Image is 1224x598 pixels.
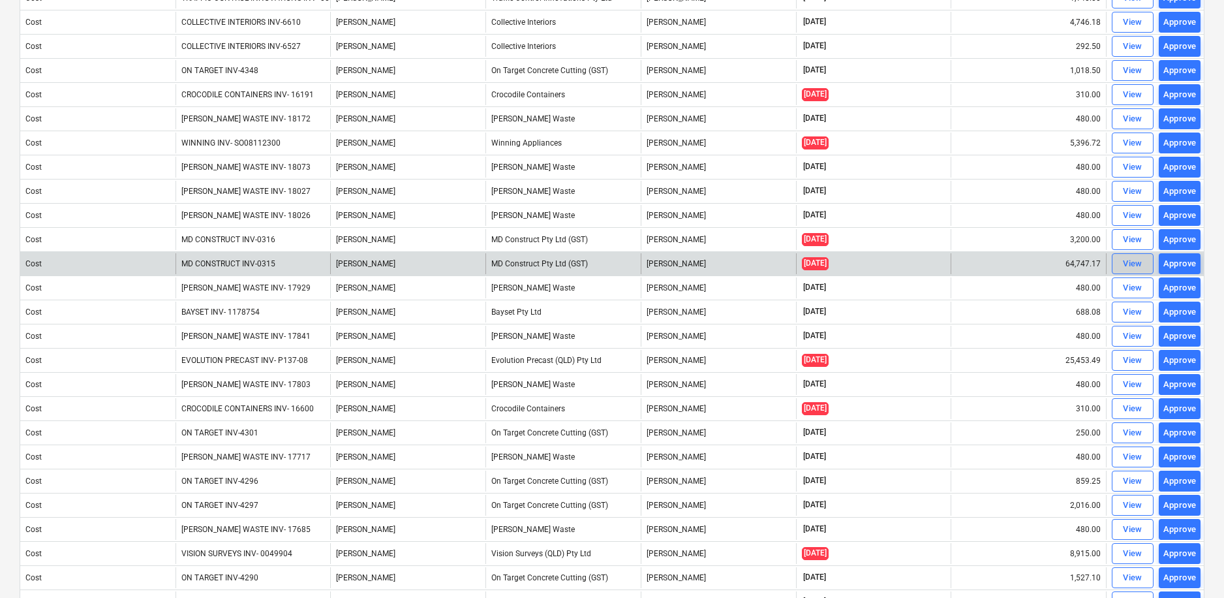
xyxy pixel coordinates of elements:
[1159,422,1201,443] button: Approve
[25,211,42,220] div: Cost
[336,501,395,510] span: Della Rosa
[802,210,827,221] span: [DATE]
[1123,401,1142,417] div: View
[1159,205,1201,226] button: Approve
[1159,12,1201,33] button: Approve
[485,302,641,323] div: Bayset Pty Ltd
[181,18,301,27] div: COLLECTIVE INTERIORS INV-6610
[336,235,395,244] span: Della Rosa
[1123,257,1142,272] div: View
[1123,474,1142,489] div: View
[1123,546,1142,561] div: View
[485,374,641,395] div: [PERSON_NAME] Waste
[25,235,42,244] div: Cost
[181,163,311,172] div: [PERSON_NAME] WASTE INV- 18073
[485,84,641,105] div: Crocodile Containers
[802,547,829,559] span: [DATE]
[25,332,42,341] div: Cost
[1112,447,1154,467] button: View
[336,211,395,220] span: Della Rosa
[1163,426,1197,441] div: Approve
[802,282,827,293] span: [DATE]
[1163,450,1197,465] div: Approve
[336,573,395,582] span: Della Rosa
[1123,353,1142,368] div: View
[641,447,796,467] div: [PERSON_NAME]
[485,326,641,347] div: [PERSON_NAME] Waste
[25,138,42,148] div: Cost
[485,567,641,588] div: On Target Concrete Cutting (GST)
[181,187,311,196] div: [PERSON_NAME] WASTE INV- 18027
[336,356,395,365] span: Della Rosa
[1163,257,1197,272] div: Approve
[951,253,1106,274] div: 64,747.17
[1163,305,1197,320] div: Approve
[1163,232,1197,247] div: Approve
[802,427,827,438] span: [DATE]
[1159,535,1224,598] iframe: Chat Widget
[25,477,42,486] div: Cost
[951,157,1106,178] div: 480.00
[641,84,796,105] div: [PERSON_NAME]
[181,525,311,534] div: [PERSON_NAME] WASTE INV- 17685
[802,475,827,486] span: [DATE]
[951,302,1106,323] div: 688.08
[1163,184,1197,199] div: Approve
[25,18,42,27] div: Cost
[1123,208,1142,223] div: View
[1112,567,1154,588] button: View
[25,90,42,99] div: Cost
[1112,422,1154,443] button: View
[181,42,301,51] div: COLLECTIVE INTERIORS INV-6527
[1123,87,1142,102] div: View
[951,60,1106,81] div: 1,018.50
[1159,471,1201,492] button: Approve
[641,398,796,419] div: [PERSON_NAME]
[485,36,641,57] div: Collective Interiors
[1159,350,1201,371] button: Approve
[25,404,42,413] div: Cost
[25,380,42,389] div: Cost
[1163,63,1197,78] div: Approve
[951,374,1106,395] div: 480.00
[1159,229,1201,250] button: Approve
[802,16,827,27] span: [DATE]
[336,66,395,75] span: Della Rosa
[951,519,1106,540] div: 480.00
[802,402,829,415] span: [DATE]
[1123,377,1142,392] div: View
[485,205,641,226] div: [PERSON_NAME] Waste
[1123,281,1142,296] div: View
[336,332,395,341] span: Della Rosa
[1159,133,1201,153] button: Approve
[336,42,395,51] span: Della Rosa
[1159,277,1201,298] button: Approve
[25,163,42,172] div: Cost
[1123,426,1142,441] div: View
[181,211,311,220] div: [PERSON_NAME] WASTE INV- 18026
[641,253,796,274] div: [PERSON_NAME]
[1112,326,1154,347] button: View
[25,356,42,365] div: Cost
[1159,519,1201,540] button: Approve
[1159,447,1201,467] button: Approve
[485,181,641,202] div: [PERSON_NAME] Waste
[336,428,395,437] span: Della Rosa
[485,133,641,153] div: Winning Appliances
[485,543,641,564] div: Vision Surveys (QLD) Pty Ltd
[181,428,258,437] div: ON TARGET INV-4301
[25,42,42,51] div: Cost
[1123,15,1142,30] div: View
[1123,329,1142,344] div: View
[181,452,311,462] div: [PERSON_NAME] WASTE INV- 17717
[641,36,796,57] div: [PERSON_NAME]
[181,501,258,510] div: ON TARGET INV-4297
[1112,302,1154,323] button: View
[181,66,258,75] div: ON TARGET INV-4348
[336,90,395,99] span: Della Rosa
[802,524,827,535] span: [DATE]
[1163,39,1197,54] div: Approve
[1159,36,1201,57] button: Approve
[25,187,42,196] div: Cost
